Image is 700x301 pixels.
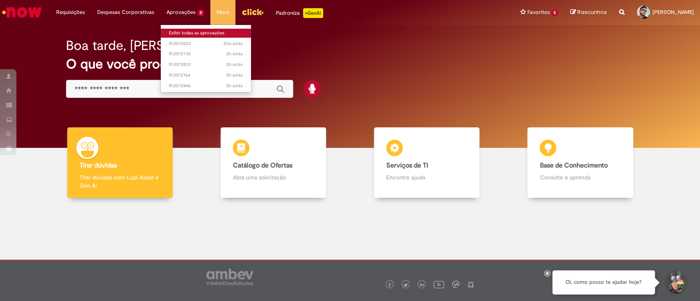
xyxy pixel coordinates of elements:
[43,127,196,198] a: Tirar dúvidas Tirar dúvidas com Lupi Assist e Gen Ai
[226,72,243,78] time: 29/09/2025 12:47:04
[540,173,620,181] p: Consulte e aprenda
[386,173,467,181] p: Encontre ajuda
[97,8,154,16] span: Despesas Corporativas
[233,161,292,170] b: Catálogo de Ofertas
[433,279,444,290] img: logo_footer_youtube.png
[388,283,392,287] img: logo_footer_facebook.png
[577,8,607,16] span: Rascunhos
[233,173,314,181] p: Abra uma solicitação
[169,51,243,57] span: R13572735
[552,270,655,294] div: Oi, como posso te ajudar hoje?
[217,8,229,16] span: More
[303,8,323,18] p: +GenAi
[166,8,196,16] span: Aprovações
[161,29,251,38] a: Exibir todas as aprovações
[206,269,253,285] img: logo_footer_ambev_rotulo_gray.png
[404,283,408,287] img: logo_footer_twitter.png
[467,281,474,288] img: logo_footer_naosei.png
[350,127,504,198] a: Serviços de TI Encontre ajuda
[223,41,243,47] time: 29/09/2025 17:30:47
[276,8,323,18] div: Padroniza
[386,161,428,170] b: Serviços de TI
[226,83,243,89] span: 5h atrás
[169,41,243,47] span: R13578523
[420,283,424,287] img: logo_footer_linkedin.png
[161,71,251,80] a: Aberto R13572764 :
[551,9,558,16] span: 5
[527,8,550,16] span: Favoritos
[226,51,243,57] time: 29/09/2025 15:55:25
[161,50,251,59] a: Aberto R13572735 :
[80,161,117,170] b: Tirar dúvidas
[226,61,243,68] span: 2h atrás
[169,61,243,68] span: R13572833
[452,281,459,288] img: logo_footer_workplace.png
[196,127,350,198] a: Catálogo de Ofertas Abra uma solicitação
[652,9,694,16] span: [PERSON_NAME]
[66,57,634,71] h2: O que você procura hoje?
[80,173,160,190] p: Tirar dúvidas com Lupi Assist e Gen Ai
[160,25,251,93] ul: Aprovações
[161,81,251,91] a: Aberto R13572846 :
[226,51,243,57] span: 2h atrás
[226,83,243,89] time: 29/09/2025 12:27:09
[570,9,607,16] a: Rascunhos
[66,38,232,53] h2: Boa tarde, [PERSON_NAME]
[169,83,243,89] span: R13572846
[161,60,251,69] a: Aberto R13572833 :
[663,270,688,295] button: Iniciar Conversa de Suporte
[223,41,243,47] span: 21m atrás
[197,9,204,16] span: 5
[242,6,264,18] img: click_logo_yellow_360x200.png
[226,72,243,78] span: 5h atrás
[56,8,85,16] span: Requisições
[161,39,251,48] a: Aberto R13578523 :
[169,72,243,79] span: R13572764
[1,4,43,20] img: ServiceNow
[226,61,243,68] time: 29/09/2025 15:37:48
[504,127,657,198] a: Base de Conhecimento Consulte e aprenda
[540,161,607,170] b: Base de Conhecimento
